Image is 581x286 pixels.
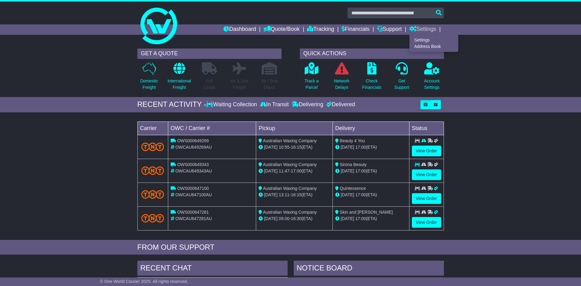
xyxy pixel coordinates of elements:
a: Tracking [307,24,334,35]
div: (ETA) [335,168,407,174]
a: View Order [412,193,441,204]
span: [DATE] [341,216,354,221]
a: Track aParcel [304,62,319,94]
span: [DATE] [264,145,278,150]
div: (ETA) [335,215,407,222]
p: Get Support [394,78,409,91]
div: Delivered [325,101,355,108]
p: Check Financials [362,78,381,91]
img: TNT_Domestic.png [141,166,164,175]
div: (ETA) [335,144,407,150]
td: Status [409,121,444,135]
p: Network Delays [334,78,349,91]
span: OWS000647281 [177,210,209,215]
span: 13:11 [279,192,289,197]
a: View Order [412,146,441,156]
span: OWCAU649343AU [175,168,212,173]
span: [DATE] [264,168,278,173]
a: NetworkDelays [333,62,350,94]
div: In Transit [259,101,290,108]
span: Australian Waxing Company [263,138,317,143]
p: Air / Sea Depot [261,78,278,91]
a: Quote/Book [263,24,300,35]
a: Financials [342,24,369,35]
p: International Freight [168,78,191,91]
td: OWC / Carrier # [168,121,256,135]
a: Support [377,24,402,35]
span: [DATE] [341,192,354,197]
div: - (ETA) [259,144,330,150]
p: Full Loads [202,78,217,91]
img: TNT_Domestic.png [141,190,164,198]
span: © One World Courier 2025. All rights reserved. [100,279,188,284]
td: Delivery [332,121,409,135]
td: Pickup [256,121,333,135]
span: OWCAU647100AU [175,192,212,197]
div: - (ETA) [259,215,330,222]
span: [DATE] [341,145,354,150]
a: View Order [412,217,441,228]
div: Quote/Book [409,35,458,52]
div: (ETA) [335,192,407,198]
div: FROM OUR SUPPORT [137,243,444,252]
a: DomesticFreight [140,62,158,94]
span: [DATE] [264,216,278,221]
span: 17:00 [355,145,366,150]
span: 17:00 [355,192,366,197]
a: View Order [412,169,441,180]
span: OWCAU649269AU [175,145,212,150]
a: Settings [409,24,436,35]
span: 16:15 [291,192,302,197]
img: TNT_Domestic.png [141,214,164,222]
a: GetSupport [394,62,409,94]
a: Dashboard [223,24,256,35]
span: Australian Waxing Company [263,210,317,215]
p: Track a Parcel [305,78,319,91]
div: RECENT CHAT [137,261,288,277]
span: 11:47 [279,168,289,173]
a: Settings [410,37,458,43]
span: OWS000649343 [177,162,209,167]
div: Waiting Collection [206,101,258,108]
div: RECENT ACTIVITY - [137,100,206,109]
span: 09:00 [279,216,289,221]
span: Australian Waxing Company [263,162,317,167]
a: Address Book [410,43,458,50]
span: 17:00 [355,216,366,221]
span: OWCAU647281AU [175,216,212,221]
p: Air & Sea Freight [231,78,249,91]
span: Sirona Beauty [340,162,367,167]
span: 16:15 [291,145,302,150]
p: Account Settings [424,78,440,91]
div: GET A QUOTE [137,49,281,59]
a: InternationalFreight [167,62,191,94]
span: [DATE] [264,192,278,197]
span: Quintessence [340,186,366,191]
td: Carrier [137,121,168,135]
div: NOTICE BOARD [294,261,444,277]
img: TNT_Domestic.png [141,143,164,151]
a: AccountSettings [424,62,440,94]
span: [DATE] [341,168,354,173]
span: 17:00 [291,168,302,173]
a: CheckFinancials [362,62,382,94]
div: Delivering [290,101,325,108]
span: Beauty 4 You [340,138,365,143]
span: OWS000649269 [177,138,209,143]
div: - (ETA) [259,192,330,198]
p: Domestic Freight [140,78,158,91]
div: - (ETA) [259,168,330,174]
span: 17:00 [355,168,366,173]
span: OWS000647100 [177,186,209,191]
span: 16:30 [291,216,302,221]
span: Skin and [PERSON_NAME] [340,210,393,215]
span: 10:55 [279,145,289,150]
span: Australian Waxing Company [263,186,317,191]
div: QUICK ACTIONS [300,49,444,59]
